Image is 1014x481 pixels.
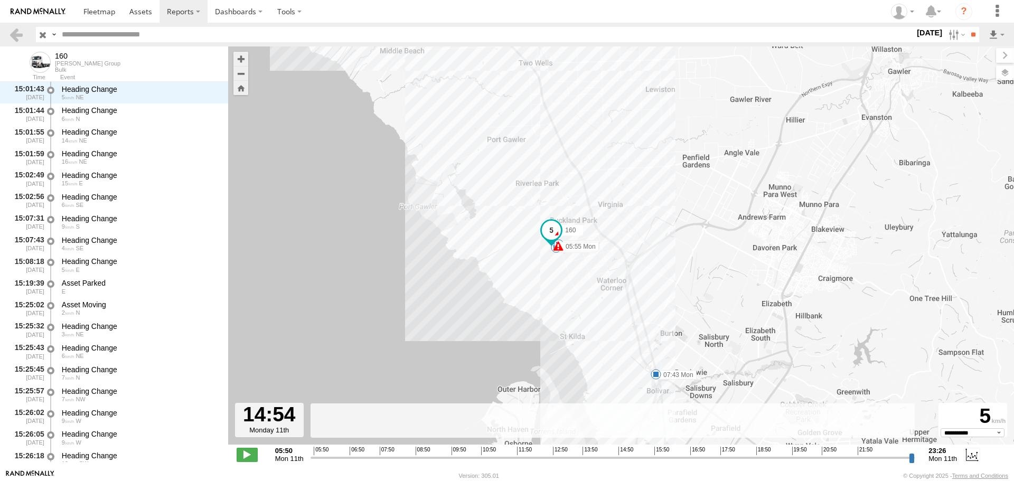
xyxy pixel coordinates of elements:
[756,447,771,455] span: 18:50
[76,418,81,424] span: Heading: 282
[62,257,218,266] div: Heading Change
[55,67,120,73] div: Bulk
[62,192,218,202] div: Heading Change
[76,202,83,208] span: Heading: 131
[55,52,120,60] div: 160 - View Asset History
[8,191,45,210] div: 15:02:56 [DATE]
[8,428,45,448] div: 15:26:05 [DATE]
[76,396,85,402] span: Heading: 326
[76,309,80,316] span: Heading: 358
[76,267,79,273] span: Heading: 95
[275,447,304,455] strong: 05:50
[8,105,45,124] div: 15:01:44 [DATE]
[955,3,972,20] i: ?
[79,180,83,186] span: Heading: 90
[62,171,218,180] div: Heading Change
[558,242,599,251] label: 05:55 Mon
[76,331,83,337] span: Heading: 64
[887,4,918,20] div: Amin Vahidinezhad
[690,447,705,455] span: 16:50
[62,343,218,353] div: Heading Change
[8,169,45,188] div: 15:02:49 [DATE]
[565,227,576,234] span: 160
[481,447,496,455] span: 10:50
[350,447,364,455] span: 06:50
[559,240,599,250] label: 08:06 Mon
[79,158,87,165] span: Heading: 57
[62,223,74,230] span: 9
[8,126,45,146] div: 15:01:55 [DATE]
[8,212,45,232] div: 15:07:31 [DATE]
[8,27,24,42] a: Back to previous Page
[233,52,248,66] button: Zoom in
[233,66,248,81] button: Zoom out
[62,278,218,288] div: Asset Parked
[62,214,218,223] div: Heading Change
[553,447,568,455] span: 12:50
[62,245,74,251] span: 4
[8,298,45,318] div: 15:25:02 [DATE]
[233,81,248,95] button: Zoom Home
[60,75,228,80] div: Event
[275,455,304,463] span: Mon 11th Aug 2025
[792,447,807,455] span: 19:50
[62,322,218,331] div: Heading Change
[62,180,78,186] span: 15
[62,439,74,446] span: 9
[62,267,74,273] span: 5
[62,84,218,94] div: Heading Change
[8,83,45,102] div: 15:01:43 [DATE]
[62,331,74,337] span: 3
[11,8,65,15] img: rand-logo.svg
[62,353,74,359] span: 6
[928,455,957,463] span: Mon 11th Aug 2025
[76,223,79,230] span: Heading: 180
[8,385,45,404] div: 15:25:57 [DATE]
[76,116,80,122] span: Heading: 356
[62,137,78,144] span: 14
[988,27,1006,42] label: Export results as...
[76,245,83,251] span: Heading: 150
[8,449,45,469] div: 15:26:18 [DATE]
[903,473,1008,479] div: © Copyright 2025 -
[940,404,1006,428] div: 5
[62,429,218,439] div: Heading Change
[6,470,54,481] a: Visit our Website
[858,447,872,455] span: 21:50
[8,147,45,167] div: 15:01:59 [DATE]
[62,127,218,137] div: Heading Change
[928,447,957,455] strong: 23:26
[62,396,74,402] span: 7
[62,309,74,316] span: 2
[583,447,597,455] span: 13:50
[62,94,74,100] span: 5
[62,288,65,295] span: Heading: 79
[62,106,218,115] div: Heading Change
[76,374,80,381] span: Heading: 2
[62,300,218,309] div: Asset Moving
[62,149,218,158] div: Heading Change
[8,234,45,253] div: 15:07:43 [DATE]
[8,320,45,339] div: 15:25:32 [DATE]
[720,447,735,455] span: 17:50
[62,374,74,381] span: 7
[459,473,499,479] div: Version: 305.01
[314,447,328,455] span: 05:50
[62,235,218,245] div: Heading Change
[8,363,45,383] div: 15:25:45 [DATE]
[76,94,83,100] span: Heading: 35
[915,27,944,39] label: [DATE]
[50,27,58,42] label: Search Query
[55,60,120,67] div: [PERSON_NAME] Group
[62,386,218,396] div: Heading Change
[416,447,430,455] span: 08:50
[944,27,967,42] label: Search Filter Options
[8,75,45,80] div: Time
[237,448,258,461] label: Play/Stop
[656,370,697,380] label: 07:43 Mon
[380,447,395,455] span: 07:50
[76,439,81,446] span: Heading: 252
[517,447,532,455] span: 11:50
[8,342,45,361] div: 15:25:43 [DATE]
[76,353,83,359] span: Heading: 32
